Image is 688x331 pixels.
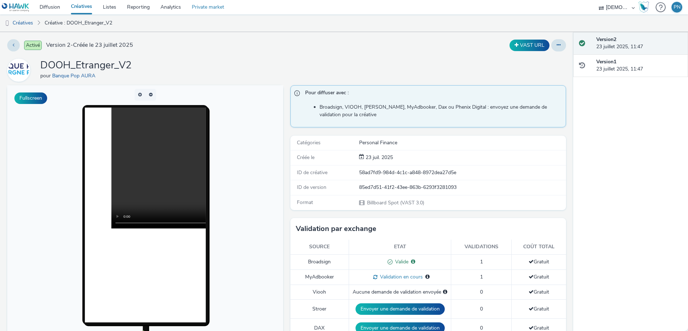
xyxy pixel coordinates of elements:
[529,289,549,295] span: Gratuit
[297,169,327,176] span: ID de créative
[364,154,393,161] span: 23 juil. 2025
[443,289,447,296] div: Sélectionnez un deal ci-dessous et cliquez sur Envoyer pour envoyer une demande de validation à V...
[41,14,116,32] a: Créative : DOOH_Etranger_V2
[366,199,424,206] span: Billboard Spot (VAST 3.0)
[511,240,566,254] th: Coût total
[393,258,408,265] span: Valide
[46,41,133,49] span: Version 2 - Créée le 23 juillet 2025
[353,289,447,296] div: Aucune demande de validation envoyée
[529,273,549,280] span: Gratuit
[359,169,565,176] div: 58ad7fd9-984d-4c1c-a848-8972dea27d5e
[297,184,326,191] span: ID de version
[529,258,549,265] span: Gratuit
[349,240,451,254] th: Etat
[296,223,376,234] h3: Validation par exchange
[40,72,52,79] span: pour
[364,154,393,161] div: Création 23 juillet 2025, 11:47
[297,154,314,161] span: Créée le
[52,72,98,79] a: Banque Pop AURA
[508,40,551,51] div: Dupliquer la créative en un VAST URL
[359,139,565,146] div: Personal Finance
[8,60,29,81] img: Banque Pop AURA
[529,305,549,312] span: Gratuit
[377,273,423,280] span: Validation en cours
[305,89,559,99] span: Pour diffuser avec :
[290,240,349,254] th: Source
[596,58,682,73] div: 23 juillet 2025, 11:47
[596,58,616,65] strong: Version 1
[24,41,42,50] span: Activé
[596,36,682,51] div: 23 juillet 2025, 11:47
[290,269,349,285] td: MyAdbooker
[290,299,349,318] td: Stroer
[480,258,483,265] span: 1
[480,305,483,312] span: 0
[7,67,33,73] a: Banque Pop AURA
[596,36,616,43] strong: Version 2
[4,20,11,27] img: dooh
[638,1,652,13] a: Hawk Academy
[297,139,321,146] span: Catégories
[674,2,680,13] div: PN
[290,254,349,269] td: Broadsign
[356,303,445,315] button: Envoyer une demande de validation
[290,285,349,299] td: Viooh
[359,184,565,191] div: 85ed7d51-41f2-43ee-863b-6293f3281093
[451,240,512,254] th: Validations
[40,59,132,72] h1: DOOH_Etranger_V2
[14,92,47,104] button: Fullscreen
[2,3,30,12] img: undefined Logo
[480,273,483,280] span: 1
[320,104,562,118] li: Broadsign, VIOOH, [PERSON_NAME], MyAdbooker, Dax ou Phenix Digital : envoyez une demande de valid...
[638,1,649,13] img: Hawk Academy
[297,199,313,206] span: Format
[480,289,483,295] span: 0
[510,40,549,51] button: VAST URL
